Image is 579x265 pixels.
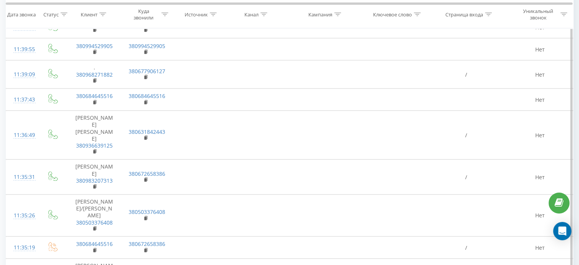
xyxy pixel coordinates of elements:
a: 380684645516 [76,240,113,247]
div: 11:35:31 [14,170,31,185]
td: [PERSON_NAME]/[PERSON_NAME] [67,195,121,237]
div: Open Intercom Messenger [553,222,571,240]
div: Клиент [81,11,97,18]
a: 380631842443 [129,128,165,135]
div: Страница входа [445,11,483,18]
a: 380983207313 [76,177,113,184]
td: Нет [507,195,573,237]
div: 11:36:49 [14,128,31,143]
td: Нет [507,237,573,259]
td: . [67,61,121,89]
a: 380503376408 [76,219,113,226]
div: 11:39:55 [14,42,31,57]
div: Кампания [308,11,332,18]
a: 380684645516 [129,92,165,100]
a: 380994529905 [129,42,165,50]
td: Нет [507,89,573,111]
div: Статус [43,11,59,18]
div: Уникальный звонок [518,8,558,21]
a: 380672658386 [129,170,165,177]
a: 380503376408 [129,208,165,215]
td: Нет [507,160,573,195]
div: 11:35:26 [14,208,31,223]
div: Куда звонили [128,8,160,21]
div: 11:37:43 [14,92,31,107]
div: Дата звонка [7,11,36,18]
a: 380684645516 [76,92,113,100]
div: Канал [244,11,258,18]
td: Нет [507,61,573,89]
a: 380994529905 [76,42,113,50]
a: 380677906127 [129,67,165,75]
td: Нет [507,39,573,61]
td: / [425,61,507,89]
a: 380968271882 [76,71,113,78]
td: [PERSON_NAME] [PERSON_NAME] [67,111,121,160]
div: 11:35:19 [14,240,31,255]
a: 380936639125 [76,142,113,149]
td: Нет [507,111,573,160]
td: [PERSON_NAME] [67,160,121,195]
div: Источник [185,11,208,18]
div: Ключевое слово [373,11,412,18]
td: / [425,160,507,195]
div: 11:39:09 [14,67,31,82]
td: / [425,111,507,160]
a: 380672658386 [129,240,165,247]
td: / [425,237,507,259]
